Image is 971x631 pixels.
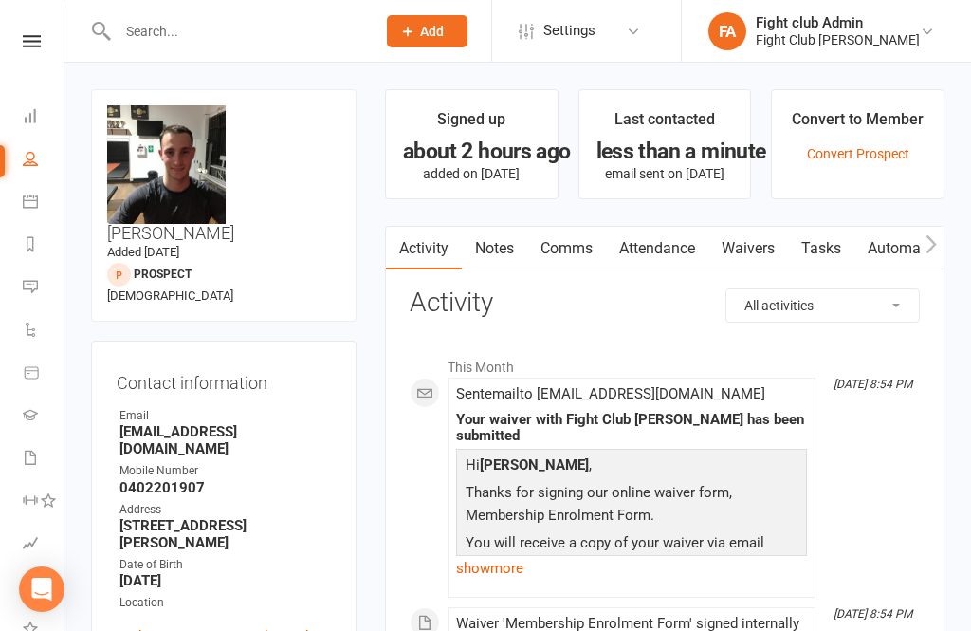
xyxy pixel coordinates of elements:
strong: 0402201907 [119,479,331,496]
a: Product Sales [23,353,65,396]
i: [DATE] 8:54 PM [834,378,912,391]
a: Calendar [23,182,65,225]
p: You will receive a copy of your waiver via email within the next few days. [461,531,802,582]
snap: prospect [134,268,192,281]
a: Reports [23,225,65,268]
a: Waivers [708,227,788,270]
strong: [STREET_ADDRESS][PERSON_NAME] [119,517,331,551]
h3: [PERSON_NAME] [107,105,340,243]
a: Assessments [23,524,65,566]
span: Settings [543,9,595,52]
div: Open Intercom Messenger [19,566,64,612]
a: Activity [386,227,462,270]
a: Notes [462,227,527,270]
strong: [PERSON_NAME] [480,456,589,473]
p: Hi , [461,454,802,481]
div: Signed up [437,107,505,141]
div: Fight club Admin [756,14,920,31]
div: Last contacted [614,107,715,141]
img: image1757933505.png [107,105,226,224]
p: added on [DATE] [403,166,540,181]
h3: Activity [410,288,920,318]
p: email sent on [DATE] [596,166,734,181]
span: Add [420,24,444,39]
div: Email [119,407,331,425]
a: Comms [527,227,606,270]
a: Convert Prospect [807,146,909,161]
i: [DATE] 8:54 PM [834,607,912,621]
div: less than a minute ago [596,141,734,161]
div: Address [119,501,331,519]
div: Location [119,594,331,612]
button: Add [387,15,467,47]
div: Mobile Number [119,462,331,480]
p: Thanks for signing our online waiver form, Membership Enrolment Form. [461,481,802,531]
li: This Month [410,347,920,378]
a: People [23,139,65,182]
div: Your waiver with Fight Club [PERSON_NAME] has been submitted [456,412,807,444]
div: FA [708,12,746,50]
a: Attendance [606,227,708,270]
a: show more [456,555,807,582]
input: Search... [112,18,362,45]
span: [DEMOGRAPHIC_DATA] [107,288,233,303]
strong: [EMAIL_ADDRESS][DOMAIN_NAME] [119,423,331,457]
span: Sent email to [EMAIL_ADDRESS][DOMAIN_NAME] [456,385,765,402]
div: Convert to Member [792,107,924,141]
h3: Contact information [117,366,331,393]
strong: [DATE] [119,572,331,589]
div: Date of Birth [119,556,331,574]
a: Dashboard [23,97,65,139]
a: Tasks [788,227,854,270]
div: about 2 hours ago [403,141,540,161]
a: Automations [854,227,967,270]
div: Fight Club [PERSON_NAME] [756,31,920,48]
time: Added [DATE] [107,245,179,259]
